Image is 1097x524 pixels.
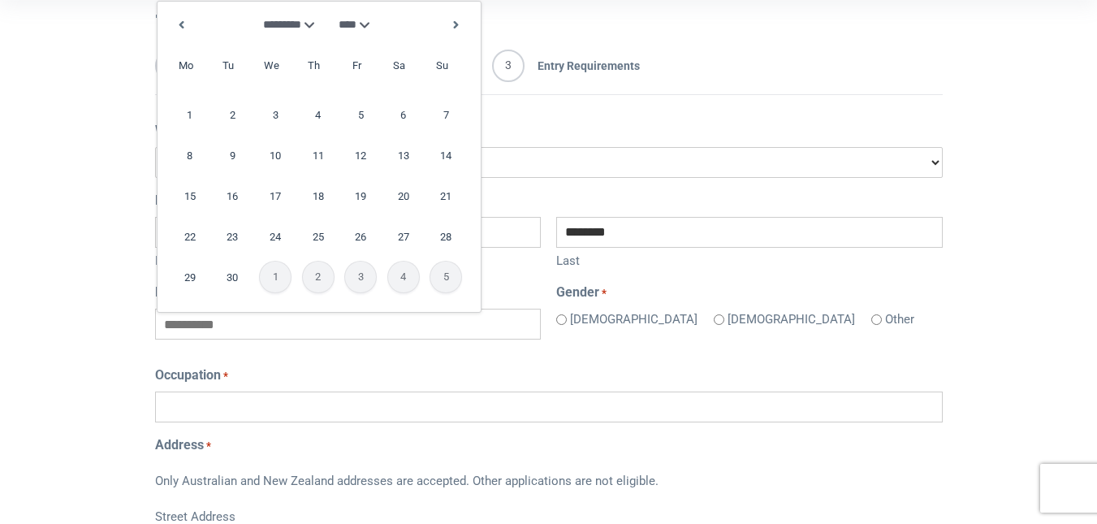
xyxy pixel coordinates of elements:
div: Only Australian and New Zealand addresses are accepted. Other applications are not eligible. [155,461,943,504]
span: 2 [302,261,335,293]
span: 4 [387,261,420,293]
a: 10 [259,139,292,171]
span: Monday [170,50,202,82]
label: [DEMOGRAPHIC_DATA] [570,310,698,329]
span: 1 [259,261,292,293]
span: 5 [430,261,462,293]
legend: Name [155,191,943,210]
span: Sunday [425,50,458,82]
a: 9 [216,139,248,171]
span: 3 [344,261,377,293]
a: 11 [302,139,335,171]
a: 27 [387,220,420,253]
a: 28 [430,220,462,253]
a: 5 [344,98,377,131]
label: [DEMOGRAPHIC_DATA] [728,310,855,329]
span: Tuesday [212,50,244,82]
a: 2 [216,98,248,131]
a: 6 [387,98,420,131]
span: 1 [155,50,188,82]
a: Previous [170,13,194,37]
p: " " indicates required fields [155,11,943,30]
a: 29 [174,261,206,293]
a: 16 [216,180,248,212]
a: 26 [344,220,377,253]
a: Next [444,13,469,37]
legend: Address [155,435,943,455]
a: 22 [174,220,206,253]
a: 8 [174,139,206,171]
select: Select year [339,16,374,33]
a: 15 [174,180,206,212]
a: 14 [430,139,462,171]
label: Other [885,310,914,329]
a: 21 [430,180,462,212]
label: Occupation [155,366,228,385]
a: 12 [344,139,377,171]
a: 18 [302,180,335,212]
span: 3 [492,50,525,82]
a: 3 [259,98,292,131]
span: Saturday [383,50,416,82]
select: Select month [263,16,319,33]
span: Friday [340,50,373,82]
a: 25 [302,220,335,253]
span: Thursday [298,50,330,82]
a: 1 [174,98,206,131]
a: 30 [216,261,248,293]
a: 7 [430,98,462,131]
a: 17 [259,180,292,212]
span: Entry Requirements [525,50,640,82]
legend: Gender [556,283,942,302]
a: 20 [387,180,420,212]
label: Date of Birth [155,283,235,302]
a: 4 [302,98,335,131]
label: Last [556,248,942,271]
a: 24 [259,220,292,253]
span: Wednesday [255,50,287,82]
label: Which course are you applying for? [155,121,368,141]
a: 19 [344,180,377,212]
a: 23 [216,220,248,253]
label: First [155,248,541,271]
a: 13 [387,139,420,171]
